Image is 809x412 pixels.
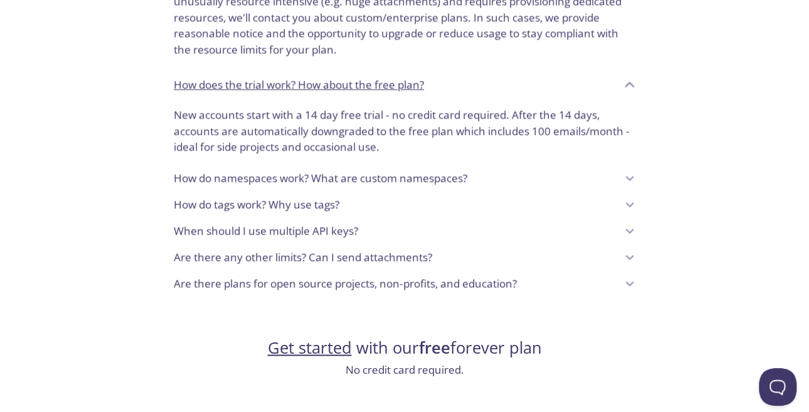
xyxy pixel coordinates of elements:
p: New accounts start with a 14 day free trial - no credit card required. After the 14 days, account... [174,107,635,155]
p: Are there any other limits? Can I send attachments? [174,249,432,265]
div: Are there any other limits? Can I send attachments? [164,244,645,270]
p: How does the trial work? How about the free plan? [174,77,424,93]
div: How do namespaces work? What are custom namespaces? [164,165,645,191]
p: How do namespaces work? What are custom namespaces? [174,170,467,186]
iframe: Help Scout Beacon - Open [759,368,796,406]
a: Get started [268,336,352,358]
p: How do tags work? Why use tags? [174,196,339,213]
div: How do tags work? Why use tags? [164,191,645,218]
h2: with our forever plan [268,337,542,358]
div: Are there plans for open source projects, non-profits, and education? [164,270,645,297]
p: Are there plans for open source projects, non-profits, and education? [174,275,517,292]
div: When should I use multiple API keys? [164,218,645,244]
div: How does the trial work? How about the free plan? [164,102,645,165]
div: How does the trial work? How about the free plan? [164,68,645,102]
p: When should I use multiple API keys? [174,223,358,239]
h3: No credit card required. [268,361,542,378]
strong: free [419,336,450,358]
